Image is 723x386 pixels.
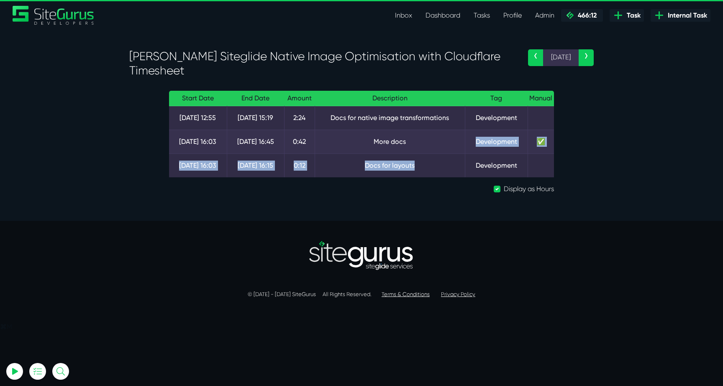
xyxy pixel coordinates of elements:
[169,91,227,106] th: Start Date
[528,49,543,66] a: ‹
[227,130,285,154] td: [DATE] 16:45
[441,291,475,297] a: Privacy Policy
[285,106,315,130] td: 2:24
[169,106,227,130] td: [DATE] 12:55
[419,7,467,24] a: Dashboard
[227,91,285,106] th: End Date
[543,49,579,66] span: [DATE]
[610,9,644,22] a: Task
[285,91,315,106] th: Amount
[129,290,594,299] p: © [DATE] - [DATE] SiteGurus All Rights Reserved.
[465,91,528,106] th: Tag
[315,91,465,106] th: Description
[227,106,285,130] td: [DATE] 15:19
[664,10,707,20] span: Internal Task
[579,49,594,66] a: ›
[169,154,227,178] td: [DATE] 16:03
[227,154,285,178] td: [DATE] 16:15
[315,130,465,154] td: More docs
[285,154,315,178] td: 0:12
[13,6,95,25] a: SiteGurus
[467,7,497,24] a: Tasks
[651,9,710,22] a: Internal Task
[497,7,528,24] a: Profile
[285,130,315,154] td: 0:42
[315,106,465,130] td: Docs for native image transformations
[528,7,561,24] a: Admin
[465,154,528,178] td: Development
[528,91,554,106] th: Manual
[465,106,528,130] td: Development
[27,98,119,117] input: Email
[13,6,95,25] img: Sitegurus Logo
[465,130,528,154] td: Development
[27,148,119,165] button: Log In
[129,49,515,77] h3: [PERSON_NAME] Siteglide Native Image Optimisation with Cloudflare Timesheet
[388,7,419,24] a: Inbox
[504,184,554,194] label: Display as Hours
[623,10,641,20] span: Task
[528,130,554,154] td: ✅
[561,9,603,22] a: 466:12
[169,130,227,154] td: [DATE] 16:03
[382,291,430,297] a: Terms & Conditions
[315,154,465,178] td: Docs for layouts
[574,11,597,19] span: 466:12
